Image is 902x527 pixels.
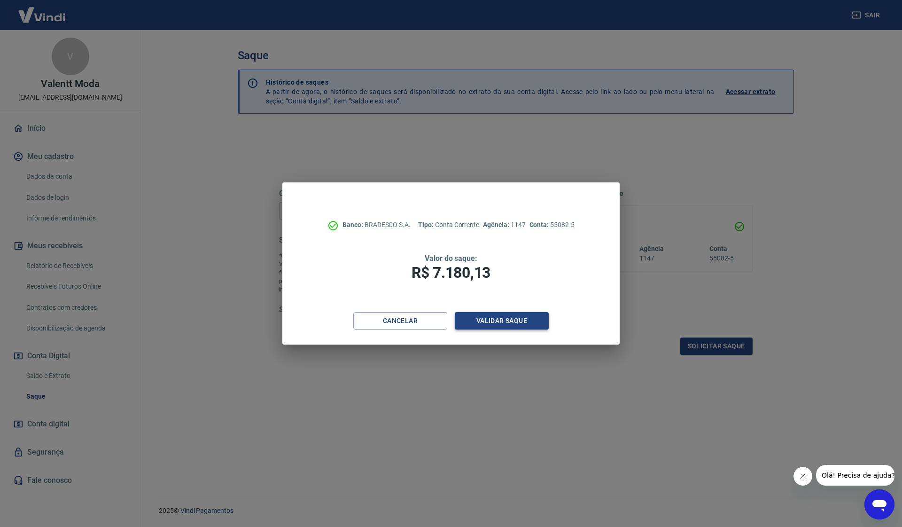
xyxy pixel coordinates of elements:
[418,220,479,230] p: Conta Corrente
[483,220,525,230] p: 1147
[455,312,549,330] button: Validar saque
[342,220,411,230] p: BRADESCO S.A.
[529,220,575,230] p: 55082-5
[412,264,490,282] span: R$ 7.180,13
[425,254,477,263] span: Valor do saque:
[342,221,365,228] span: Banco:
[483,221,511,228] span: Agência:
[6,7,79,14] span: Olá! Precisa de ajuda?
[793,467,812,486] iframe: Fechar mensagem
[816,465,894,486] iframe: Mensagem da empresa
[864,489,894,519] iframe: Botão para abrir a janela de mensagens
[529,221,551,228] span: Conta:
[418,221,435,228] span: Tipo:
[353,312,447,330] button: Cancelar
